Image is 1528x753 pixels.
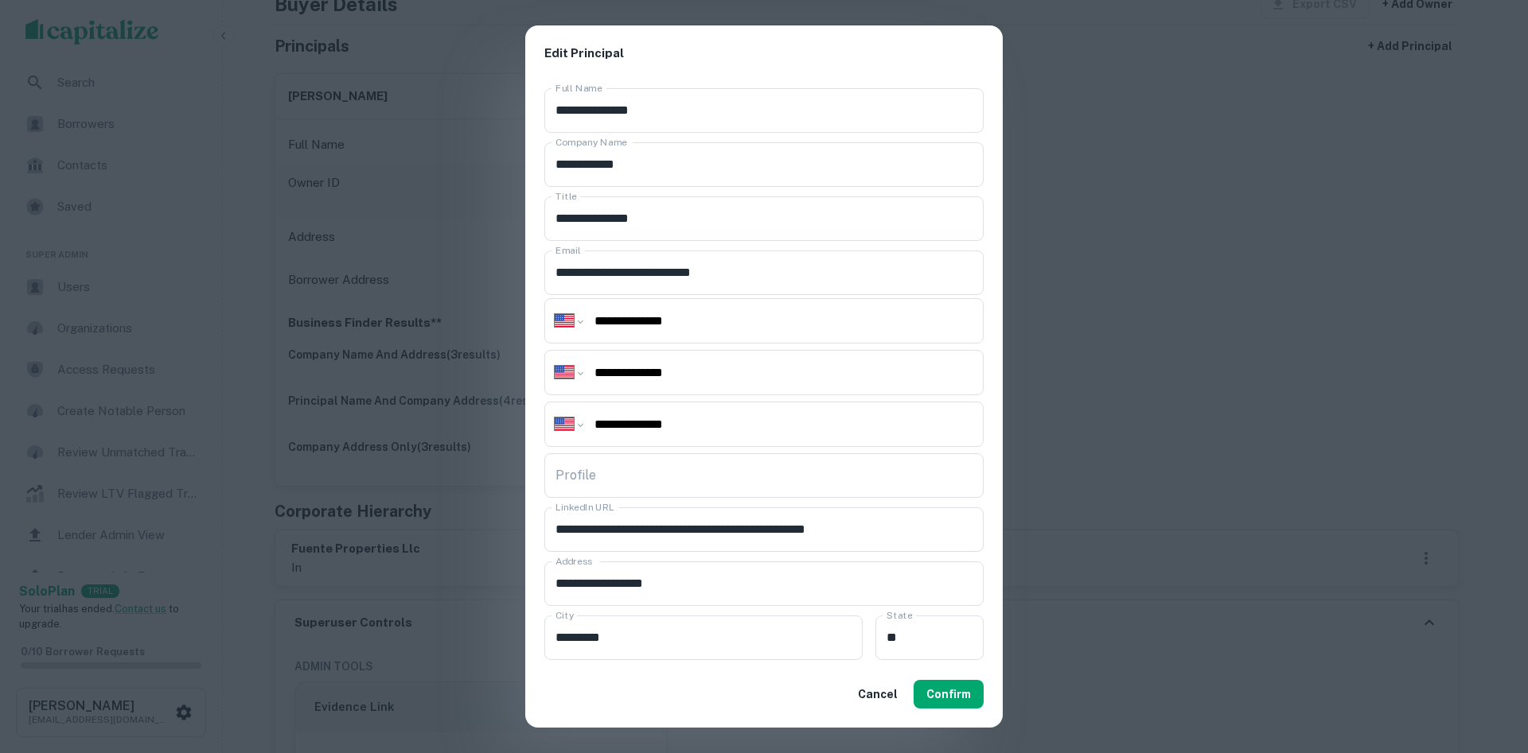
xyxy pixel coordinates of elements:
label: Email [555,243,581,257]
label: City [555,608,574,622]
label: LinkedIn URL [555,500,614,514]
label: Address [555,554,592,568]
button: Cancel [852,680,904,708]
h2: Edit Principal [525,25,1003,82]
label: State [887,608,912,622]
iframe: Chat Widget [1448,626,1528,702]
label: Title [555,189,577,203]
label: Company Name [555,135,627,149]
label: Full Name [555,81,602,95]
button: Confirm [914,680,984,708]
